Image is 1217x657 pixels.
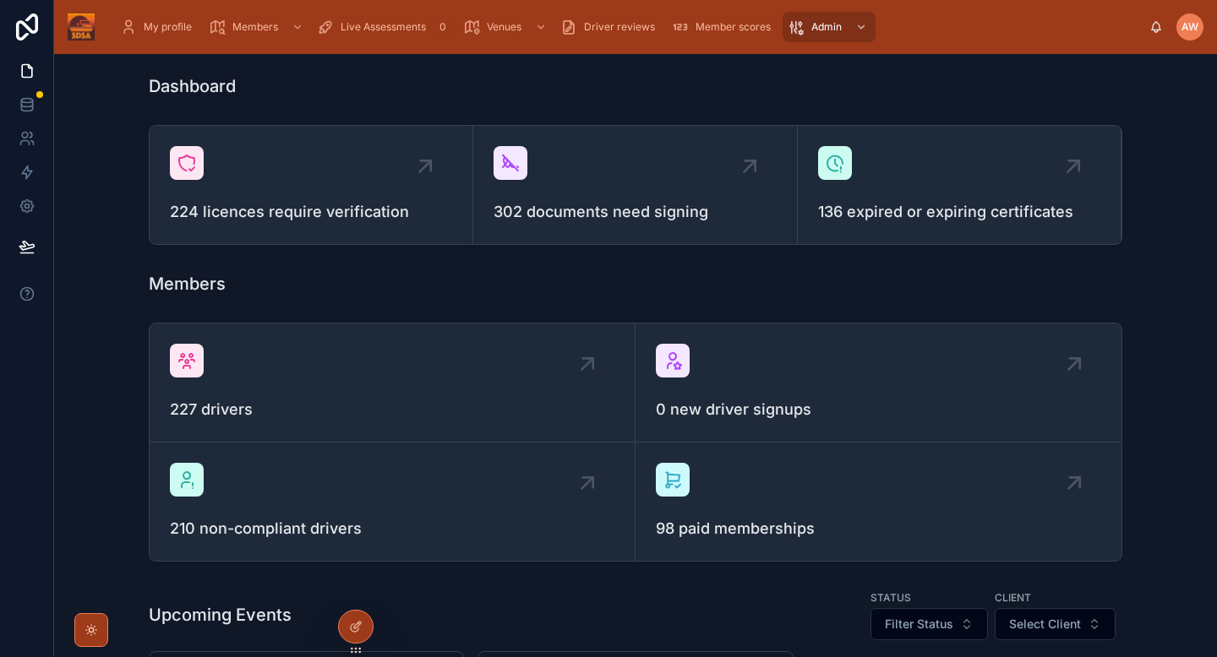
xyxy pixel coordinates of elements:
span: 210 non-compliant drivers [170,517,614,540]
a: 98 paid memberships [636,443,1121,561]
div: scrollable content [108,8,1149,46]
a: 302 documents need signing [473,126,797,244]
a: My profile [115,12,204,42]
span: Members [232,20,278,34]
a: 224 licences require verification [150,126,473,244]
span: Driver reviews [584,20,655,34]
a: Member scores [667,12,783,42]
span: Filter Status [885,616,953,633]
span: Live Assessments [341,20,426,34]
button: Select Button [870,608,988,640]
h1: Dashboard [149,74,236,98]
span: Member scores [696,20,771,34]
span: 136 expired or expiring certificates [818,200,1100,224]
a: 0 new driver signups [636,323,1121,443]
a: Members [204,12,312,42]
span: My profile [144,20,192,34]
span: 0 new driver signups [656,398,1101,421]
span: AW [1182,20,1198,34]
img: App logo [68,14,95,41]
span: Venues [487,20,521,34]
a: 136 expired or expiring certificates [798,126,1121,244]
a: Driver reviews [555,12,667,42]
a: Venues [458,12,555,42]
a: Admin [783,12,876,42]
label: Client [995,589,1031,605]
h1: Members [149,272,226,296]
a: 210 non-compliant drivers [150,443,636,561]
button: Select Button [995,608,1116,640]
label: Status [870,589,911,605]
span: 302 documents need signing [494,200,776,224]
span: 224 licences require verification [170,200,452,224]
span: 98 paid memberships [656,517,1101,540]
span: Select Client [1009,616,1081,633]
a: Live Assessments0 [312,12,458,42]
a: 227 drivers [150,323,636,443]
div: 0 [433,17,453,37]
span: Admin [811,20,842,34]
span: 227 drivers [170,398,614,421]
h1: Upcoming Events [149,603,292,627]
